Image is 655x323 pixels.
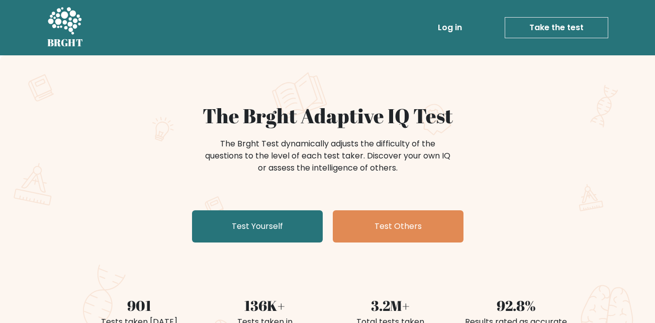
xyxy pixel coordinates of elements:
[47,4,83,51] a: BRGHT
[192,210,323,243] a: Test Yourself
[505,17,608,38] a: Take the test
[334,295,447,316] div: 3.2M+
[459,295,573,316] div: 92.8%
[208,295,322,316] div: 136K+
[202,138,453,174] div: The Brght Test dynamically adjusts the difficulty of the questions to the level of each test take...
[47,37,83,49] h5: BRGHT
[82,295,196,316] div: 901
[82,104,573,128] h1: The Brght Adaptive IQ Test
[434,18,466,38] a: Log in
[333,210,463,243] a: Test Others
